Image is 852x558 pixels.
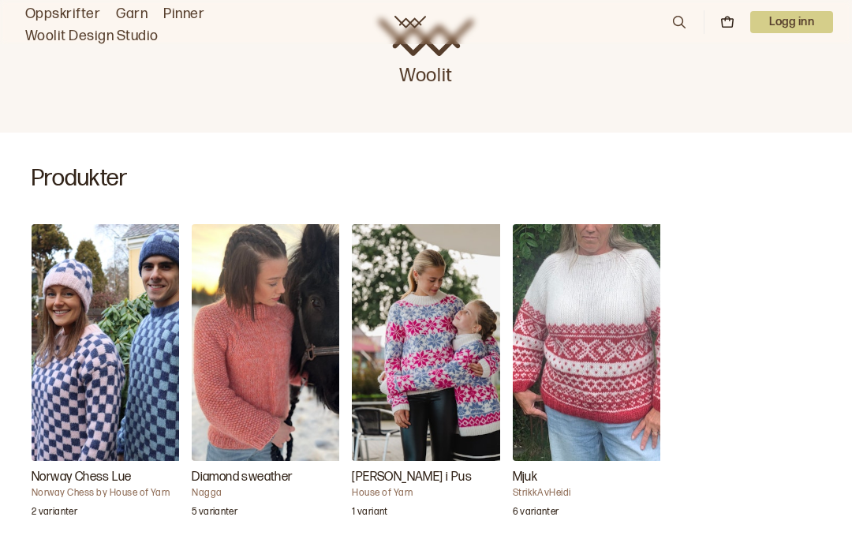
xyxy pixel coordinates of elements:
h3: Diamond sweather [192,468,349,487]
h4: House of Yarn [352,487,510,500]
h4: StrikkAvHeidi [513,487,671,500]
h3: [PERSON_NAME] i Pus [352,468,510,487]
img: Norway Chess by House of YarnNorway Chess Lue [32,224,189,461]
a: Woolit Design Studio [25,25,159,47]
a: Carly Genser i Pus [352,224,499,528]
a: Woolit [379,19,473,88]
a: Mjuk [513,224,660,528]
a: Oppskrifter [25,3,100,25]
a: Garn [116,3,148,25]
img: House of YarnCarly Genser i Pus [352,224,510,461]
button: User dropdown [750,11,833,33]
p: 2 varianter [32,506,77,522]
img: StrikkAvHeidiMjuk [513,224,671,461]
p: 6 varianter [513,506,559,522]
p: Logg inn [750,11,833,33]
p: 1 variant [352,506,387,522]
a: Norway Chess Lue [32,224,179,528]
a: Pinner [163,3,204,25]
img: NaggaDiamond sweather [192,224,349,461]
h3: Mjuk [513,468,671,487]
h3: Norway Chess Lue [32,468,189,487]
p: Woolit [379,57,473,88]
a: Diamond sweather [192,224,339,528]
h4: Norway Chess by House of Yarn [32,487,189,500]
h4: Nagga [192,487,349,500]
a: Woolit [394,16,426,28]
p: 5 varianter [192,506,237,522]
